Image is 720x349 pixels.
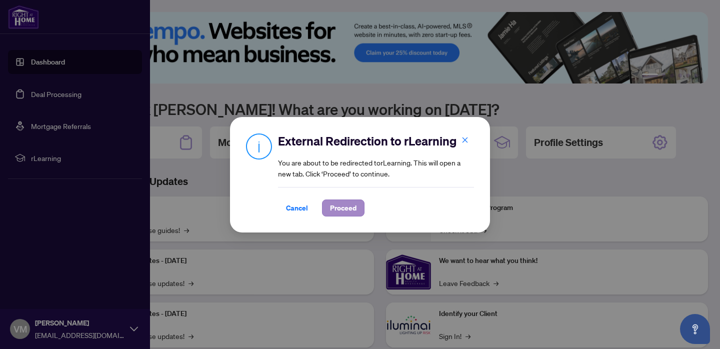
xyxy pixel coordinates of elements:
h2: External Redirection to rLearning [278,133,474,149]
span: Cancel [286,200,308,216]
button: Cancel [278,199,316,216]
span: Proceed [330,200,356,216]
span: close [461,136,468,143]
div: You are about to be redirected to rLearning . This will open a new tab. Click ‘Proceed’ to continue. [278,133,474,216]
img: Info Icon [246,133,272,159]
button: Open asap [680,314,710,344]
button: Proceed [322,199,364,216]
